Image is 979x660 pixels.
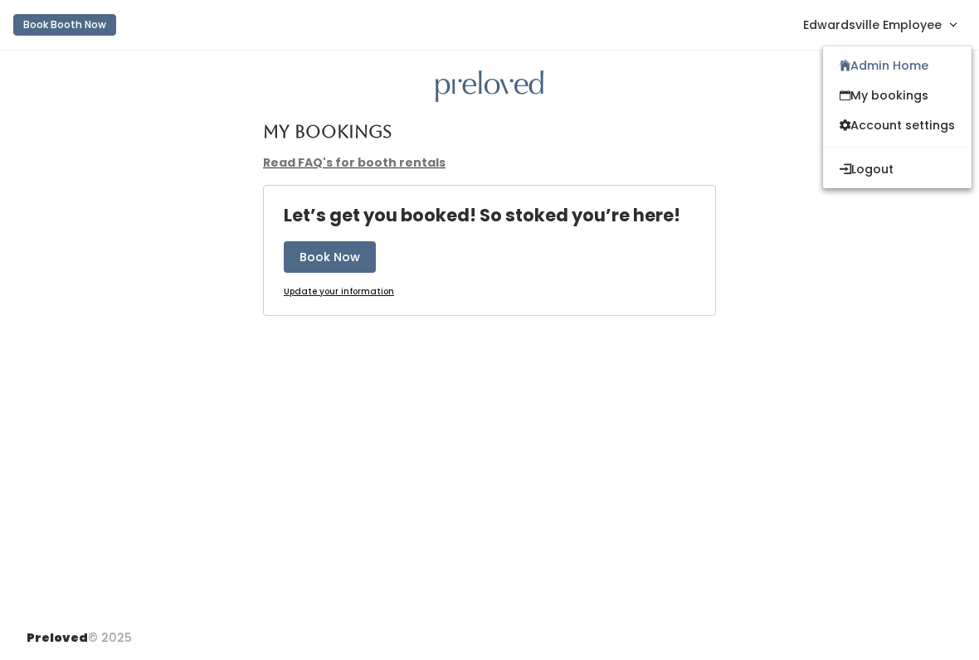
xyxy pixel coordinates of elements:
[284,241,376,273] button: Book Now
[787,7,972,42] a: Edwardsville Employee
[284,286,394,298] a: Update your information
[263,122,392,141] h4: My Bookings
[13,7,116,43] a: Book Booth Now
[13,14,116,36] button: Book Booth Now
[284,285,394,298] u: Update your information
[823,110,972,140] a: Account settings
[27,616,132,647] div: © 2025
[436,70,543,103] img: preloved logo
[823,154,972,184] button: Logout
[803,16,942,34] span: Edwardsville Employee
[823,80,972,110] a: My bookings
[284,206,680,225] h4: Let’s get you booked! So stoked you’re here!
[27,629,88,646] span: Preloved
[823,51,972,80] a: Admin Home
[263,154,446,171] a: Read FAQ's for booth rentals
